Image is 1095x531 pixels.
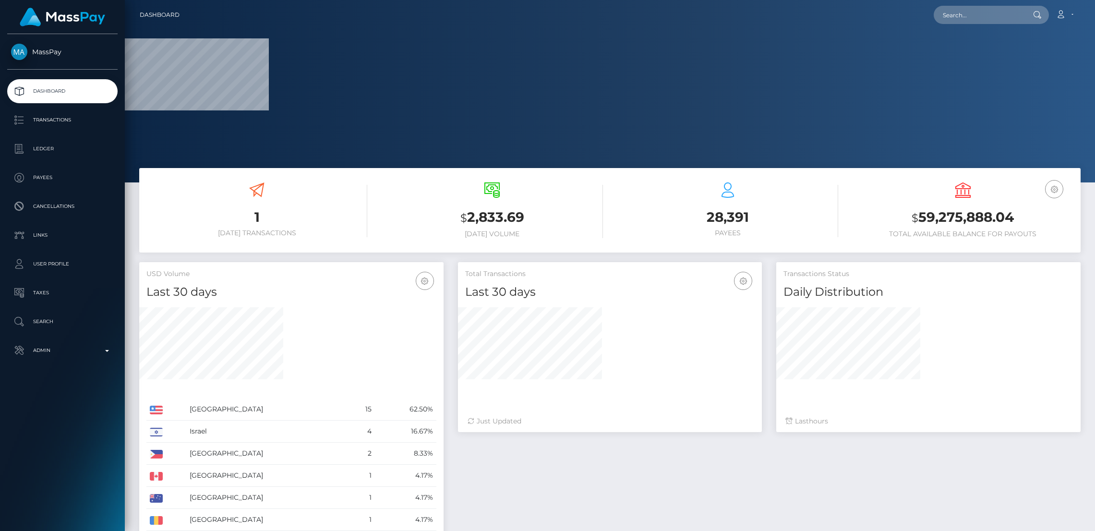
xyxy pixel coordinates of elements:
td: 4.17% [375,487,436,509]
a: User Profile [7,252,118,276]
h3: 2,833.69 [382,208,602,228]
h6: [DATE] Transactions [146,229,367,237]
p: Dashboard [11,84,114,98]
a: Ledger [7,137,118,161]
td: 1 [349,465,375,487]
a: Taxes [7,281,118,305]
a: Payees [7,166,118,190]
input: Search... [934,6,1024,24]
img: MassPay [11,44,27,60]
p: Ledger [11,142,114,156]
td: 1 [349,487,375,509]
img: AU.png [150,494,163,503]
h3: 59,275,888.04 [853,208,1073,228]
td: [GEOGRAPHIC_DATA] [186,443,349,465]
td: [GEOGRAPHIC_DATA] [186,465,349,487]
p: Taxes [11,286,114,300]
img: PH.png [150,450,163,459]
td: 2 [349,443,375,465]
h4: Daily Distribution [783,284,1073,301]
h5: USD Volume [146,269,436,279]
td: 16.67% [375,421,436,443]
td: 8.33% [375,443,436,465]
p: Links [11,228,114,242]
img: CA.png [150,472,163,481]
a: Admin [7,338,118,362]
td: 4 [349,421,375,443]
p: Transactions [11,113,114,127]
td: 62.50% [375,398,436,421]
td: Israel [186,421,349,443]
td: [GEOGRAPHIC_DATA] [186,509,349,531]
h6: Total Available Balance for Payouts [853,230,1073,238]
a: Search [7,310,118,334]
h5: Total Transactions [465,269,755,279]
h4: Last 30 days [146,284,436,301]
a: Links [7,223,118,247]
td: 4.17% [375,509,436,531]
p: Admin [11,343,114,358]
a: Transactions [7,108,118,132]
img: MassPay Logo [20,8,105,26]
img: IL.png [150,428,163,436]
img: RO.png [150,516,163,525]
h3: 1 [146,208,367,227]
p: Payees [11,170,114,185]
p: User Profile [11,257,114,271]
img: US.png [150,406,163,414]
h4: Last 30 days [465,284,755,301]
h5: Transactions Status [783,269,1073,279]
div: Last hours [786,416,1071,426]
td: 15 [349,398,375,421]
a: Cancellations [7,194,118,218]
h6: Payees [617,229,838,237]
span: MassPay [7,48,118,56]
td: [GEOGRAPHIC_DATA] [186,487,349,509]
p: Search [11,314,114,329]
small: $ [912,211,918,225]
h3: 28,391 [617,208,838,227]
small: $ [460,211,467,225]
td: 1 [349,509,375,531]
p: Cancellations [11,199,114,214]
td: 4.17% [375,465,436,487]
div: Just Updated [468,416,753,426]
h6: [DATE] Volume [382,230,602,238]
a: Dashboard [7,79,118,103]
a: Dashboard [140,5,180,25]
td: [GEOGRAPHIC_DATA] [186,398,349,421]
